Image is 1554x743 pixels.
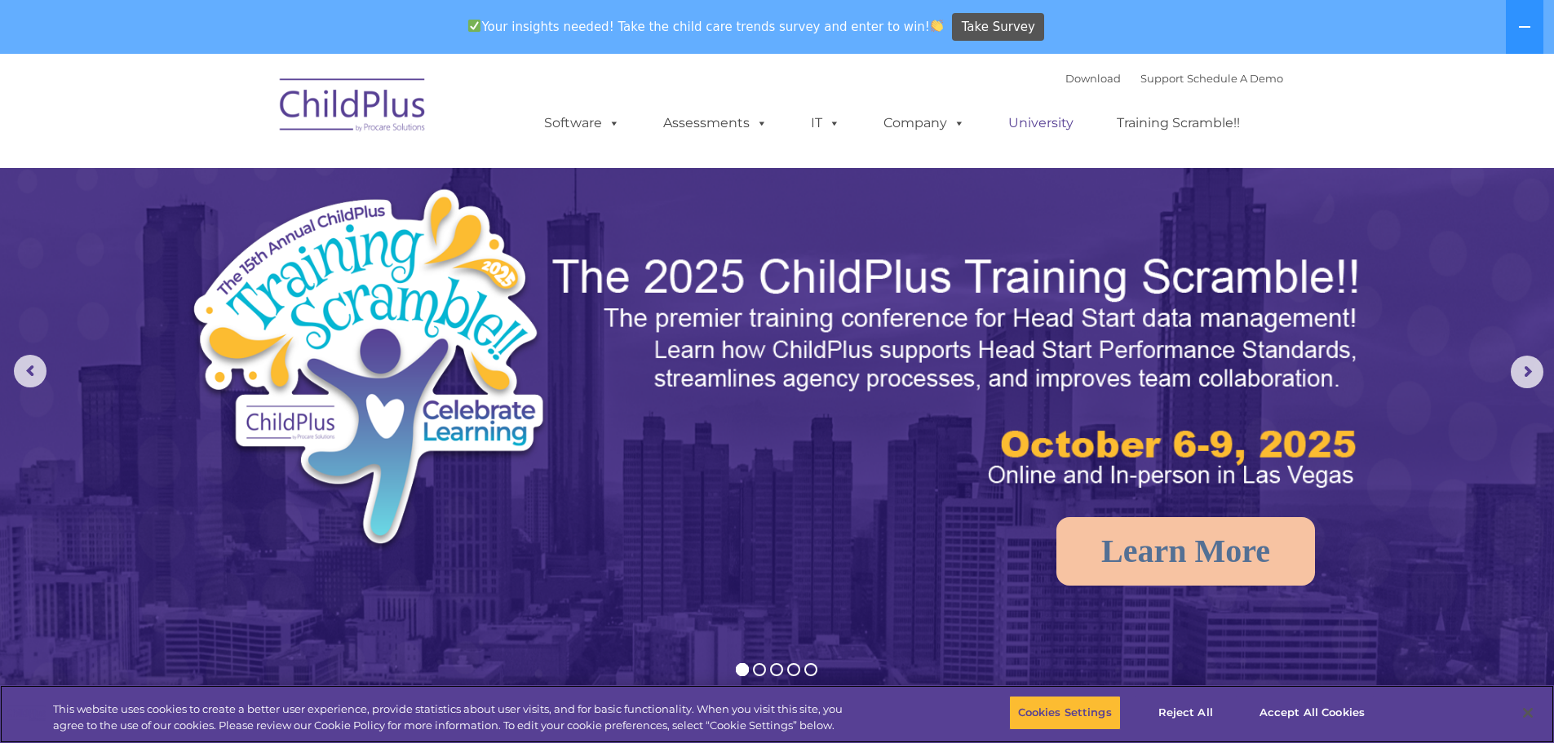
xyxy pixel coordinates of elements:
[468,20,480,32] img: ✅
[647,107,784,139] a: Assessments
[1140,72,1184,85] a: Support
[962,13,1035,42] span: Take Survey
[1510,695,1546,731] button: Close
[931,20,943,32] img: 👏
[1065,72,1121,85] a: Download
[1251,696,1374,730] button: Accept All Cookies
[1100,107,1256,139] a: Training Scramble!!
[867,107,981,139] a: Company
[992,107,1090,139] a: University
[272,67,435,148] img: ChildPlus by Procare Solutions
[1009,696,1121,730] button: Cookies Settings
[227,108,277,120] span: Last name
[1065,72,1283,85] font: |
[528,107,636,139] a: Software
[1056,517,1315,586] a: Learn More
[462,11,950,42] span: Your insights needed! Take the child care trends survey and enter to win!
[227,175,296,187] span: Phone number
[1135,696,1237,730] button: Reject All
[53,701,855,733] div: This website uses cookies to create a better user experience, provide statistics about user visit...
[952,13,1044,42] a: Take Survey
[795,107,857,139] a: IT
[1187,72,1283,85] a: Schedule A Demo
